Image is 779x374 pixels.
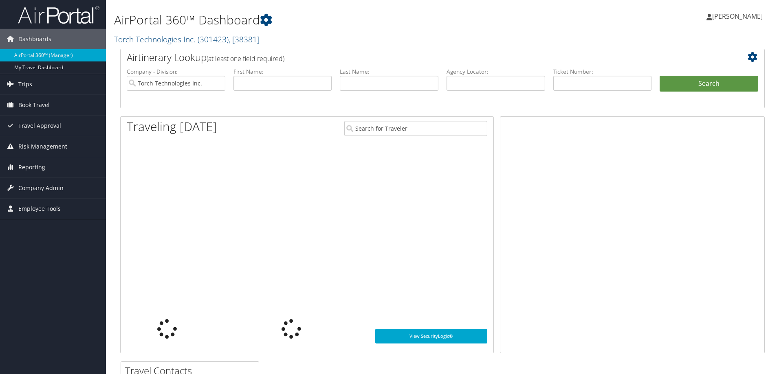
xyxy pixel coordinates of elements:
[660,76,758,92] button: Search
[344,121,487,136] input: Search for Traveler
[207,54,284,63] span: (at least one field required)
[114,11,552,28] h1: AirPortal 360™ Dashboard
[233,68,332,76] label: First Name:
[447,68,545,76] label: Agency Locator:
[127,118,217,135] h1: Traveling [DATE]
[18,157,45,177] span: Reporting
[229,34,260,45] span: , [ 38381 ]
[18,95,50,115] span: Book Travel
[114,34,260,45] a: Torch Technologies Inc.
[553,68,652,76] label: Ticket Number:
[712,12,763,21] span: [PERSON_NAME]
[340,68,438,76] label: Last Name:
[127,68,225,76] label: Company - Division:
[18,5,99,24] img: airportal-logo.png
[18,136,67,157] span: Risk Management
[18,199,61,219] span: Employee Tools
[18,29,51,49] span: Dashboards
[18,74,32,94] span: Trips
[127,50,704,64] h2: Airtinerary Lookup
[375,329,487,343] a: View SecurityLogic®
[198,34,229,45] span: ( 301423 )
[18,116,61,136] span: Travel Approval
[18,178,64,198] span: Company Admin
[706,4,771,28] a: [PERSON_NAME]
